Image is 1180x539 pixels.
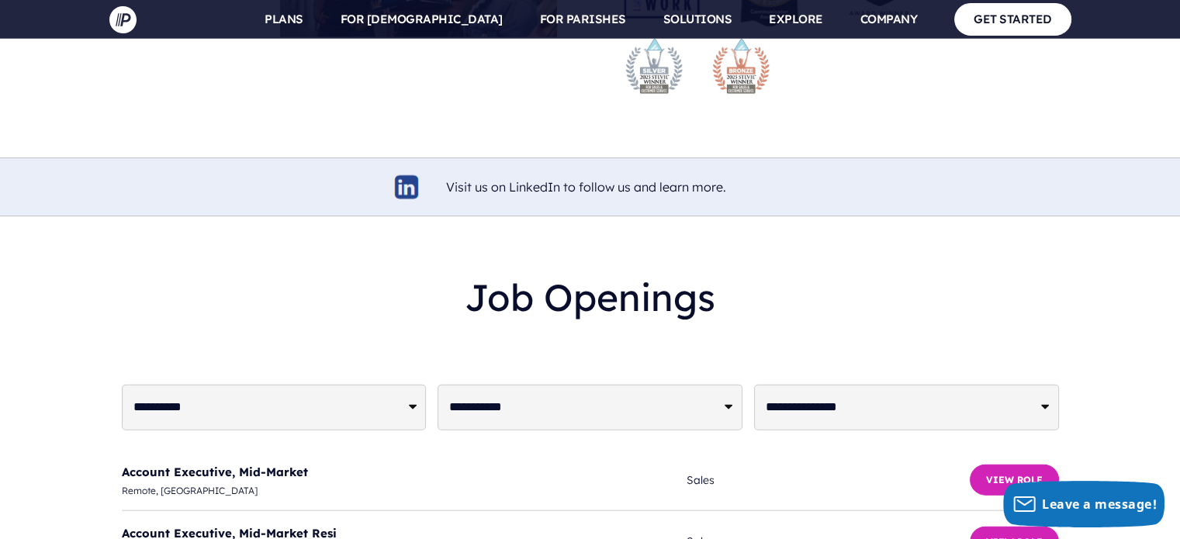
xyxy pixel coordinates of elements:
img: stevie-bronze [710,35,772,97]
button: View Role [970,465,1059,496]
span: Sales [687,471,969,490]
button: Leave a message! [1003,481,1164,527]
a: GET STARTED [954,3,1071,35]
a: Visit us on LinkedIn to follow us and learn more. [446,179,726,195]
h2: Job Openings [122,263,1059,332]
span: Leave a message! [1042,496,1157,513]
img: stevie-silver [623,35,685,97]
img: linkedin-logo [393,173,421,202]
a: Account Executive, Mid-Market [122,465,308,479]
span: Remote, [GEOGRAPHIC_DATA] [122,482,687,499]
